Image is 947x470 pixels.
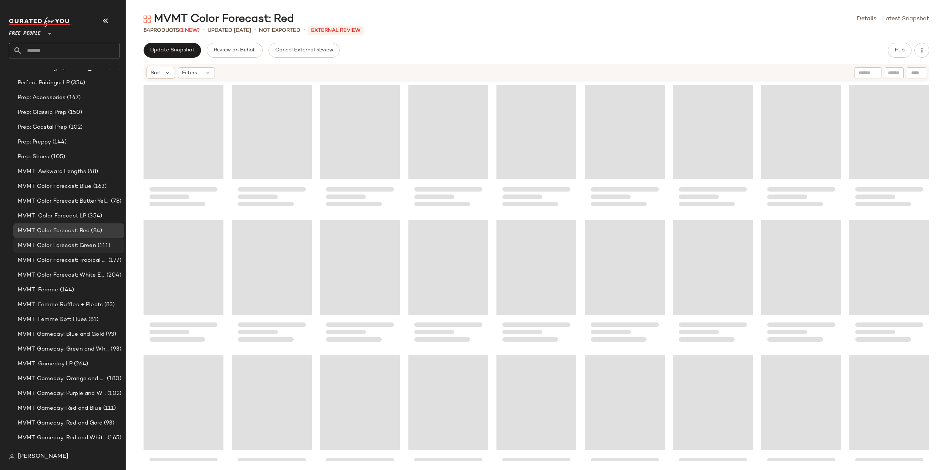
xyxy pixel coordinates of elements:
span: MVMT Gameday: Purple and White [18,389,106,398]
span: Cancel External Review [275,47,333,53]
span: Prep: Preppy [18,138,51,146]
span: (108) [51,449,67,457]
div: Loading... [761,84,841,213]
div: Loading... [496,84,576,213]
span: MVMT: Gameday LP [18,360,73,368]
span: (150) [67,108,82,117]
span: MVMT Color Forecast: Blue [18,182,92,191]
span: Review on Behalf [213,47,256,53]
span: MVMT Gameday: Blue and Gold [18,330,104,339]
div: Products [144,27,200,34]
span: (111) [96,241,111,250]
span: (180) [105,375,121,383]
span: (93) [109,345,121,354]
div: Loading... [232,219,312,348]
span: Filters [182,69,197,77]
span: MVMT Gameday: Red and Gold [18,419,102,427]
span: MVMT Color Forecast: Green [18,241,96,250]
span: MVMT: Awkward Lengths [18,168,86,176]
span: (177) [107,256,121,265]
span: (102) [67,123,83,132]
span: (354) [70,79,85,87]
div: Loading... [496,219,576,348]
span: (264) [73,360,88,368]
div: Loading... [320,219,400,348]
span: (163) [92,182,107,191]
span: • [203,26,205,35]
a: Latest Snapshot [882,15,929,24]
span: MVMT: Femme Ruffles + Pleats [18,301,103,309]
span: (78) [109,197,121,206]
div: Loading... [849,84,929,213]
span: 84 [144,28,150,33]
div: Loading... [585,84,665,213]
div: Loading... [408,84,488,213]
div: Loading... [320,84,400,213]
span: MVMT: Femme Soft Hues [18,315,87,324]
span: (93) [102,419,115,427]
span: (84) [90,227,102,235]
p: External REVIEW [308,26,364,35]
span: (111) [102,404,116,413]
span: Prep: Classic Prep [18,108,67,117]
span: • [303,26,305,35]
span: MVMT: Logo [18,449,51,457]
span: (204) [105,271,121,280]
img: svg%3e [144,16,151,23]
a: Details [857,15,876,24]
img: svg%3e [9,454,15,460]
div: Loading... [673,219,753,348]
span: (144) [58,286,74,294]
span: (83) [103,301,115,309]
p: Not Exported [259,27,300,34]
span: (147) [65,94,81,102]
span: Update Snapshot [150,47,195,53]
span: (102) [106,389,121,398]
span: MVMT Gameday: Red and Blue [18,404,102,413]
span: (144) [51,138,67,146]
span: MVMT Color Forecast: Tropical Brights [18,256,107,265]
span: Prep: Accessories [18,94,65,102]
button: Cancel External Review [269,43,340,58]
div: Loading... [232,84,312,213]
span: (48) [86,168,98,176]
span: MVMT Gameday: Orange and Blue [18,375,105,383]
span: Hub [894,47,905,53]
span: Free People [9,25,41,38]
span: MVMT Color Forecast: White Edit [18,271,105,280]
span: MVMT: Color Forecast LP [18,212,86,220]
p: updated [DATE] [208,27,251,34]
div: Loading... [144,84,223,213]
span: Sort [151,69,161,77]
button: Hub [888,43,911,58]
span: (105) [50,153,65,161]
div: Loading... [585,219,665,348]
span: MVMT Color Forecast: Butter Yellow/Yellow [18,197,109,206]
div: MVMT Color Forecast: Red [144,12,294,27]
div: Loading... [673,84,753,213]
span: Prep: Coastal Prep [18,123,67,132]
span: Perfect Pairings: LP [18,79,70,87]
span: [PERSON_NAME] [18,452,68,461]
span: MVMT Gameday: Green and White [18,345,109,354]
button: Update Snapshot [144,43,201,58]
span: (93) [104,330,117,339]
div: Loading... [849,219,929,348]
span: (81) [87,315,99,324]
div: Loading... [761,219,841,348]
span: MVMT: Femme [18,286,58,294]
span: (165) [106,434,121,442]
div: Loading... [408,219,488,348]
span: Prep: Shoes [18,153,50,161]
span: (354) [86,212,102,220]
span: (1 New) [179,28,200,33]
span: MVMT Color Forecast: Red [18,227,90,235]
span: MVMT Gameday: Red and White/Red and Black [18,434,106,442]
img: cfy_white_logo.C9jOOHJF.svg [9,17,72,27]
div: Loading... [144,219,223,348]
button: Review on Behalf [207,43,262,58]
span: • [254,26,256,35]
